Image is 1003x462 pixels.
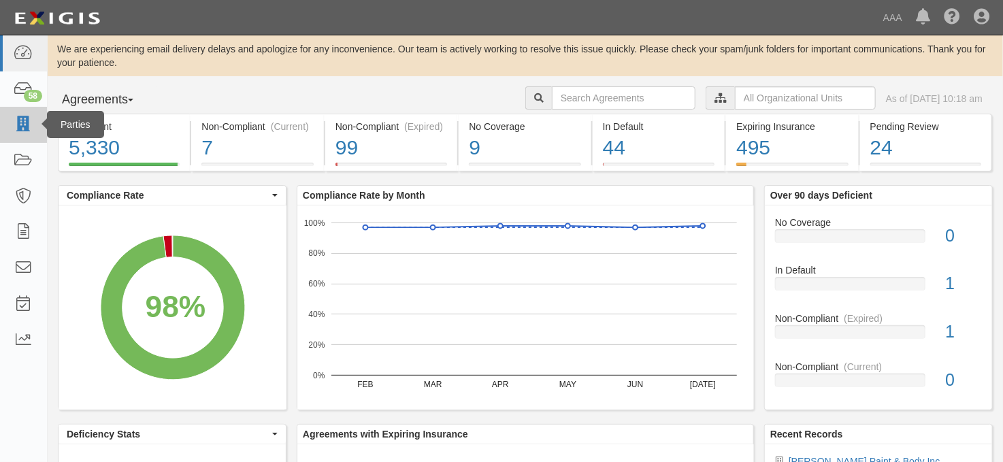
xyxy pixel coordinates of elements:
div: 7 [201,133,313,163]
i: Help Center - Complianz [944,10,960,26]
span: Compliance Rate [67,188,269,202]
text: 40% [308,310,325,319]
text: MAY [559,380,576,389]
a: AAA [876,4,909,31]
div: 44 [603,133,714,163]
text: [DATE] [690,380,716,389]
b: Recent Records [770,429,843,440]
div: As of [DATE] 10:18 am [886,92,983,105]
text: 20% [308,340,325,350]
text: 100% [304,218,325,227]
text: 0% [313,370,325,380]
button: Compliance Rate [59,186,286,205]
div: 58 [24,90,42,102]
div: 98% [146,285,206,328]
div: No Coverage [765,216,992,229]
div: 0 [936,368,993,393]
div: (Expired) [404,120,443,133]
a: Compliant5,330 [58,163,190,174]
a: Non-Compliant(Current)7 [191,163,323,174]
button: Deficiency Stats [59,425,286,444]
text: MAR [424,380,442,389]
text: 80% [308,248,325,258]
div: In Default [765,263,992,277]
b: Compliance Rate by Month [303,190,425,201]
div: Compliant [69,120,180,133]
div: Non-Compliant [765,312,992,325]
text: JUN [627,380,643,389]
div: Pending Review [870,120,981,133]
div: We are experiencing email delivery delays and apologize for any inconvenience. Our team is active... [48,42,1003,69]
text: APR [492,380,509,389]
div: 24 [870,133,981,163]
a: Expiring Insurance495 [726,163,858,174]
a: No Coverage9 [459,163,591,174]
div: 1 [936,320,993,344]
div: No Coverage [469,120,580,133]
b: Agreements with Expiring Insurance [303,429,468,440]
a: Non-Compliant(Current)0 [775,360,982,398]
div: Non-Compliant (Expired) [335,120,447,133]
div: Parties [47,111,104,138]
div: 9 [469,133,580,163]
button: Agreements [58,86,160,114]
div: (Expired) [844,312,883,325]
div: Non-Compliant [765,360,992,374]
b: Over 90 days Deficient [770,190,872,201]
div: 99 [335,133,447,163]
div: (Current) [844,360,882,374]
div: Non-Compliant (Current) [201,120,313,133]
a: No Coverage0 [775,216,982,264]
text: 60% [308,279,325,288]
img: logo-5460c22ac91f19d4615b14bd174203de0afe785f0fc80cf4dbbc73dc1793850b.png [10,6,104,31]
a: In Default44 [593,163,725,174]
div: 5,330 [69,133,180,163]
a: Non-Compliant(Expired)1 [775,312,982,360]
a: In Default1 [775,263,982,312]
div: 495 [736,133,848,163]
span: Deficiency Stats [67,427,269,441]
text: FEB [357,380,373,389]
div: In Default [603,120,714,133]
svg: A chart. [297,205,754,410]
a: Pending Review24 [860,163,992,174]
input: Search Agreements [552,86,695,110]
div: 0 [936,224,993,248]
div: Expiring Insurance [736,120,848,133]
input: All Organizational Units [735,86,876,110]
div: (Current) [271,120,309,133]
div: 1 [936,271,993,296]
a: Non-Compliant(Expired)99 [325,163,457,174]
svg: A chart. [59,205,286,410]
